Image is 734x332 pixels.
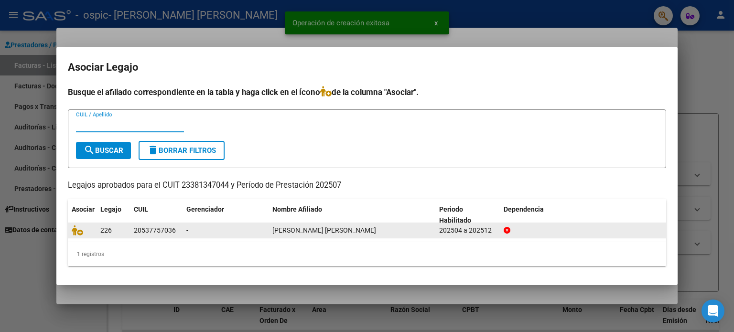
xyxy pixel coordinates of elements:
[100,205,121,213] span: Legajo
[130,199,183,231] datatable-header-cell: CUIL
[702,300,724,322] div: Open Intercom Messenger
[84,146,123,155] span: Buscar
[100,226,112,234] span: 226
[147,144,159,156] mat-icon: delete
[134,225,176,236] div: 20537757036
[186,226,188,234] span: -
[439,205,471,224] span: Periodo Habilitado
[139,141,225,160] button: Borrar Filtros
[439,225,496,236] div: 202504 a 202512
[504,205,544,213] span: Dependencia
[272,205,322,213] span: Nombre Afiliado
[68,242,666,266] div: 1 registros
[435,199,500,231] datatable-header-cell: Periodo Habilitado
[147,146,216,155] span: Borrar Filtros
[272,226,376,234] span: AGUIRRE PEDRO JOSE ISMAEL
[76,142,131,159] button: Buscar
[269,199,435,231] datatable-header-cell: Nombre Afiliado
[500,199,667,231] datatable-header-cell: Dependencia
[68,86,666,98] h4: Busque el afiliado correspondiente en la tabla y haga click en el ícono de la columna "Asociar".
[183,199,269,231] datatable-header-cell: Gerenciador
[68,199,97,231] datatable-header-cell: Asociar
[134,205,148,213] span: CUIL
[72,205,95,213] span: Asociar
[186,205,224,213] span: Gerenciador
[84,144,95,156] mat-icon: search
[68,58,666,76] h2: Asociar Legajo
[68,180,666,192] p: Legajos aprobados para el CUIT 23381347044 y Período de Prestación 202507
[97,199,130,231] datatable-header-cell: Legajo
